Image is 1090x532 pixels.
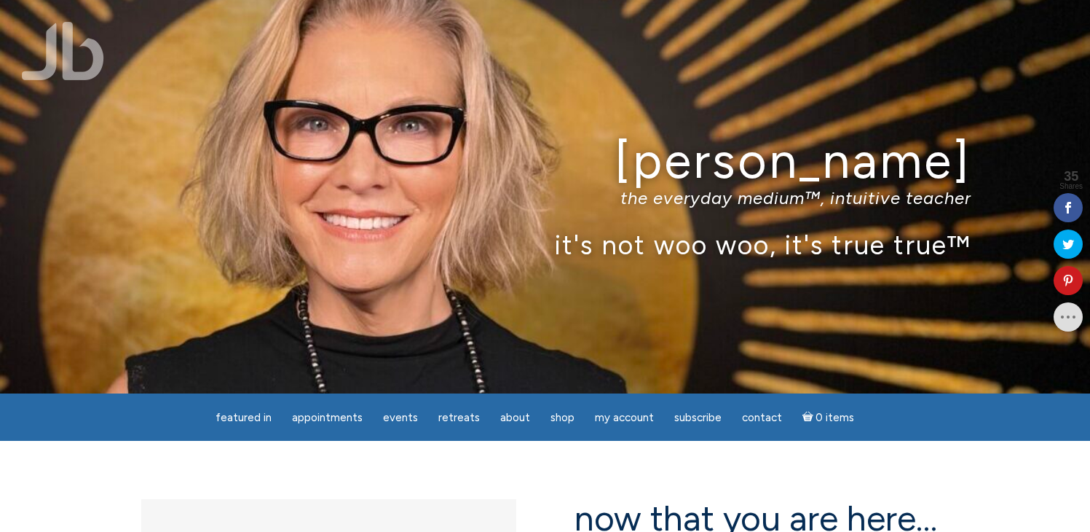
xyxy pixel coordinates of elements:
[550,411,574,424] span: Shop
[374,404,427,432] a: Events
[1059,183,1083,190] span: Shares
[292,411,363,424] span: Appointments
[595,411,654,424] span: My Account
[586,404,663,432] a: My Account
[119,229,971,260] p: it's not woo woo, it's true true™
[733,404,791,432] a: Contact
[542,404,583,432] a: Shop
[491,404,539,432] a: About
[742,411,782,424] span: Contact
[119,187,971,208] p: the everyday medium™, intuitive teacher
[666,404,730,432] a: Subscribe
[283,404,371,432] a: Appointments
[383,411,418,424] span: Events
[802,411,816,424] i: Cart
[1059,170,1083,183] span: 35
[216,411,272,424] span: featured in
[438,411,480,424] span: Retreats
[207,404,280,432] a: featured in
[119,133,971,188] h1: [PERSON_NAME]
[430,404,489,432] a: Retreats
[500,411,530,424] span: About
[794,402,864,432] a: Cart0 items
[815,412,854,423] span: 0 items
[674,411,722,424] span: Subscribe
[22,22,104,80] img: Jamie Butler. The Everyday Medium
